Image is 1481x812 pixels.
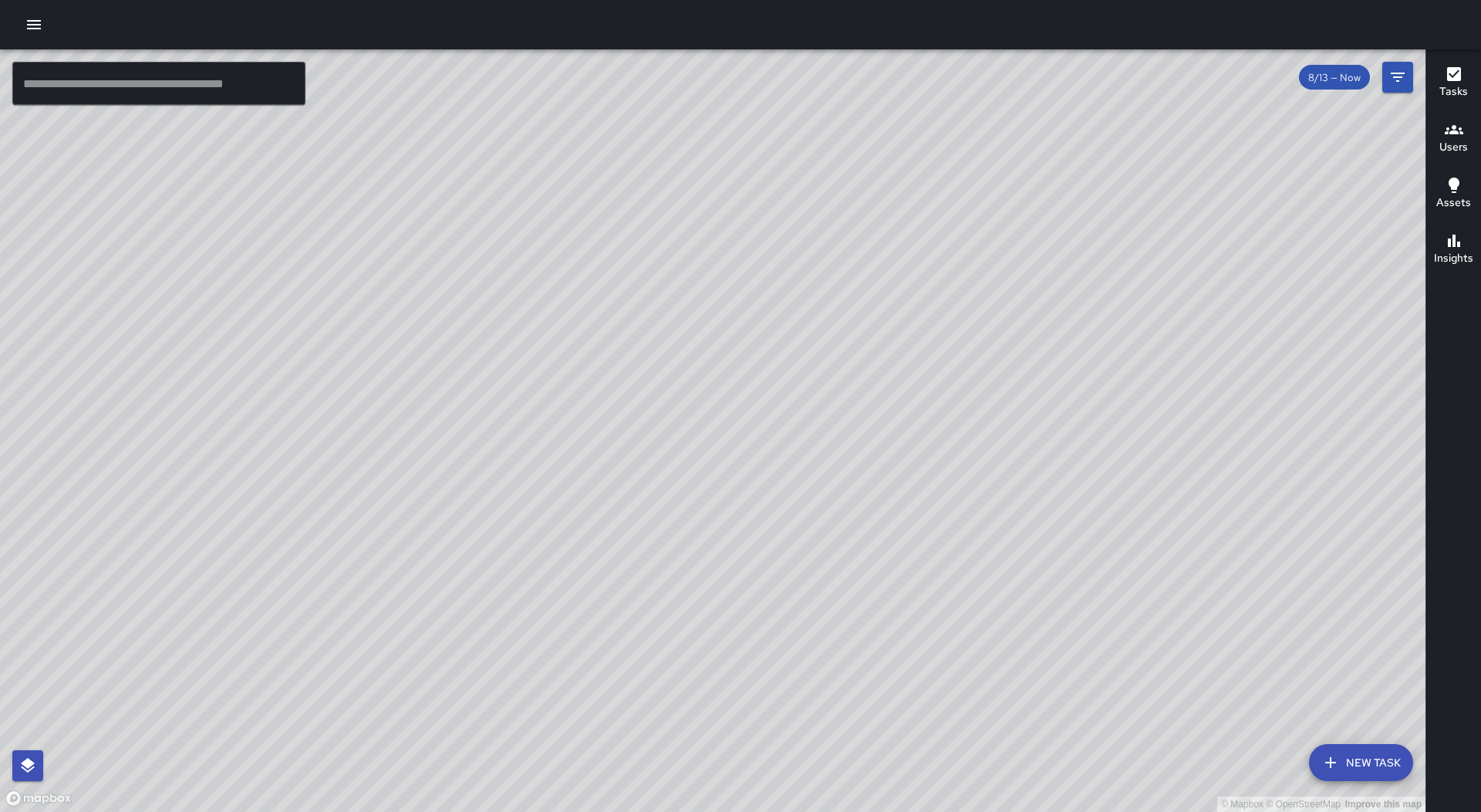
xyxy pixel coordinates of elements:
span: 8/13 — Now [1299,71,1370,84]
h6: Assets [1436,195,1471,211]
button: Filters [1382,62,1413,93]
button: Insights [1426,222,1481,278]
h6: Tasks [1439,83,1468,100]
h6: Users [1439,139,1468,156]
button: Tasks [1426,56,1481,111]
button: Users [1426,111,1481,167]
button: Assets [1426,167,1481,222]
h6: Insights [1434,250,1473,267]
button: New Task [1309,744,1413,781]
